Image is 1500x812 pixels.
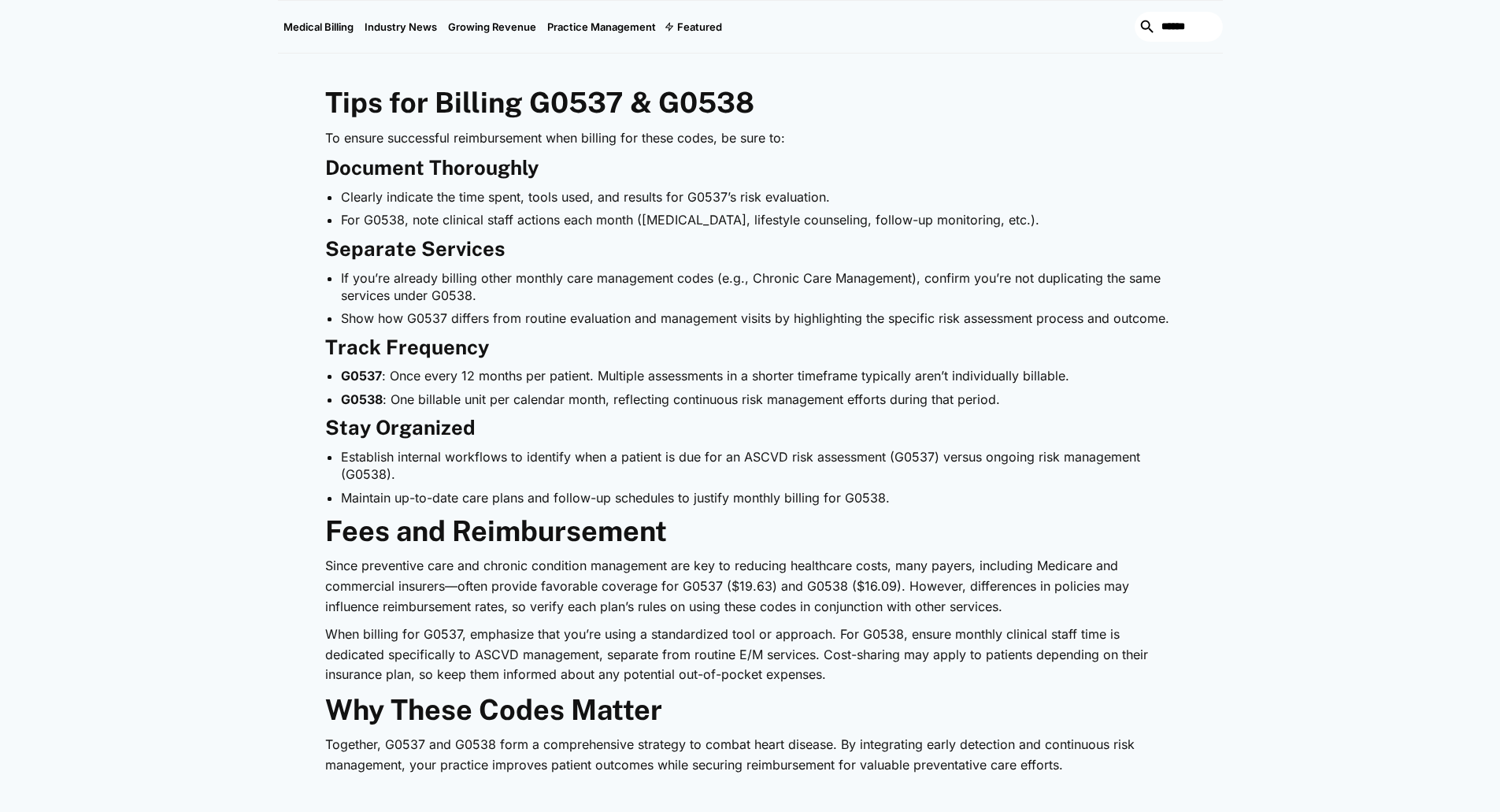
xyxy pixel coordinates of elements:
p: Since preventive care and chronic condition management are key to reducing healthcare costs, many... [325,556,1176,617]
li: : One billable unit per calendar month, reflecting continuous risk management efforts during that... [341,391,1176,408]
strong: Stay Organized [325,416,476,439]
li: If you’re already billing other monthly care management codes (e.g., Chronic Care Management), co... [341,269,1176,305]
strong: Document Thoroughly [325,156,539,180]
a: Practice Management [542,1,661,53]
div: Featured [661,1,728,53]
strong: Why These Codes Matter [325,693,662,726]
strong: Tips for Billing G0537 & G0538 [325,86,754,119]
li: Clearly indicate the time spent, tools used, and results for G0537’s risk evaluation. [341,188,1176,206]
li: For G0538, note clinical staff actions each month ([MEDICAL_DATA], lifestyle counseling, follow-u... [341,211,1176,228]
strong: G0538 [341,391,383,407]
p: ‍ [325,58,1176,79]
li: Establish internal workflows to identify when a patient is due for an ASCVD risk assessment (G053... [341,448,1176,484]
li: : Once every 12 months per patient. Multiple assessments in a shorter timeframe typically aren’t ... [341,367,1176,384]
p: When billing for G0537, emphasize that you’re using a standardized tool or approach. For G0538, e... [325,625,1176,685]
div: Featured [677,20,722,33]
p: To ensure successful reimbursement when billing for these codes, be sure to: [325,128,1176,149]
strong: G0537 [341,368,382,384]
strong: Fees and Reimbursement [325,514,667,547]
p: ‍ [325,783,1176,803]
strong: Separate Services [325,237,505,261]
p: Together, G0537 and G0538 form a comprehensive strategy to combat heart disease. By integrating e... [325,735,1176,775]
li: Maintain up-to-date care plans and follow-up schedules to justify monthly billing for G0538. [341,489,1176,506]
strong: Track Frequency [325,336,489,359]
a: Industry News [359,1,443,53]
a: Medical Billing [278,1,359,53]
li: Show how G0537 differs from routine evaluation and management visits by highlighting the specific... [341,310,1176,327]
a: Growing Revenue [443,1,542,53]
